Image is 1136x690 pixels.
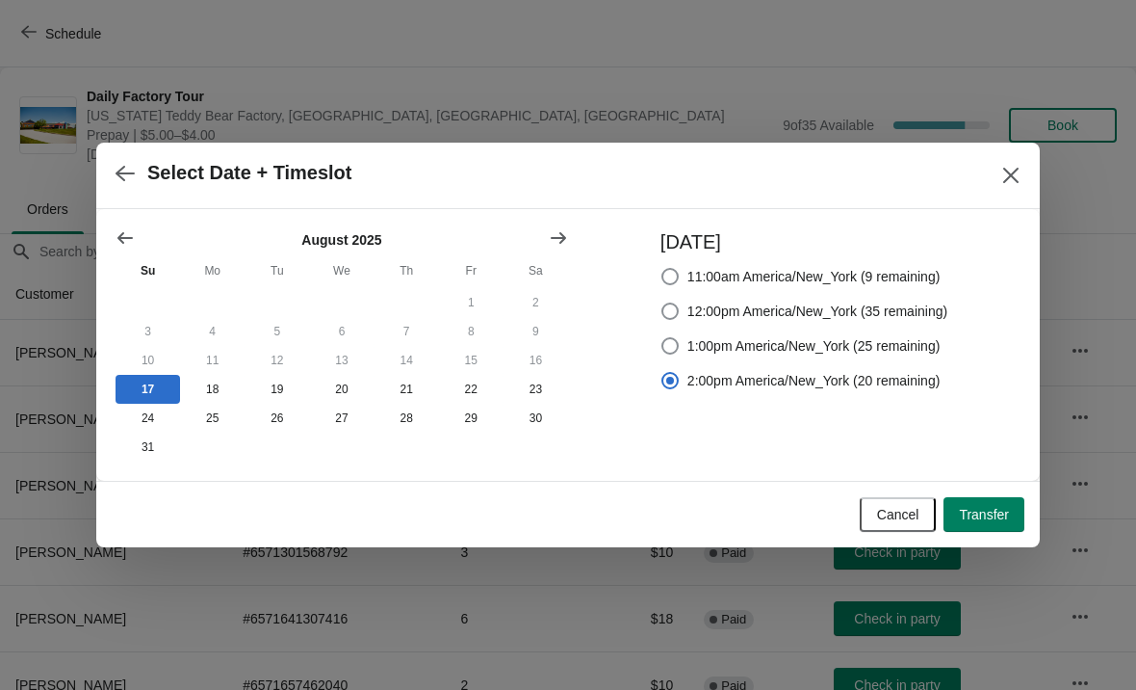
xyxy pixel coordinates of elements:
span: 11:00am America/New_York (9 remaining) [687,267,941,286]
span: Transfer [959,507,1009,522]
span: 12:00pm America/New_York (35 remaining) [687,302,947,321]
button: Cancel [860,497,937,532]
button: Tuesday August 12 2025 [245,346,309,375]
button: Monday August 11 2025 [180,346,245,375]
button: Tuesday August 26 2025 [245,404,309,433]
span: 1:00pm America/New_York (25 remaining) [687,336,941,356]
button: Saturday August 16 2025 [503,346,568,375]
button: Friday August 29 2025 [439,404,503,433]
button: Wednesday August 6 2025 [309,317,374,346]
button: Close [994,158,1028,193]
button: Show next month, September 2025 [541,221,576,255]
th: Monday [180,253,245,288]
button: Friday August 8 2025 [439,317,503,346]
button: Friday August 1 2025 [439,288,503,317]
button: Thursday August 21 2025 [374,375,439,404]
button: Wednesday August 27 2025 [309,404,374,433]
button: Show previous month, July 2025 [108,221,142,255]
button: Saturday August 23 2025 [503,375,568,404]
button: Wednesday August 20 2025 [309,375,374,404]
th: Wednesday [309,253,374,288]
h2: Select Date + Timeslot [147,162,352,184]
th: Sunday [116,253,180,288]
button: Transfer [943,497,1024,532]
button: Thursday August 7 2025 [374,317,439,346]
button: Sunday August 3 2025 [116,317,180,346]
button: Sunday August 31 2025 [116,433,180,462]
button: Friday August 22 2025 [439,375,503,404]
button: Tuesday August 19 2025 [245,375,309,404]
button: Sunday August 24 2025 [116,404,180,433]
button: Wednesday August 13 2025 [309,346,374,375]
button: Saturday August 30 2025 [503,404,568,433]
button: Thursday August 14 2025 [374,346,439,375]
th: Friday [439,253,503,288]
button: Saturday August 9 2025 [503,317,568,346]
h3: [DATE] [660,228,947,255]
span: Cancel [877,507,919,522]
button: Monday August 18 2025 [180,375,245,404]
button: Sunday August 10 2025 [116,346,180,375]
span: 2:00pm America/New_York (20 remaining) [687,371,941,390]
button: Tuesday August 5 2025 [245,317,309,346]
button: Friday August 15 2025 [439,346,503,375]
th: Thursday [374,253,439,288]
button: Monday August 4 2025 [180,317,245,346]
button: Today Sunday August 17 2025 [116,375,180,404]
button: Saturday August 2 2025 [503,288,568,317]
th: Saturday [503,253,568,288]
th: Tuesday [245,253,309,288]
button: Monday August 25 2025 [180,404,245,433]
button: Thursday August 28 2025 [374,404,439,433]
